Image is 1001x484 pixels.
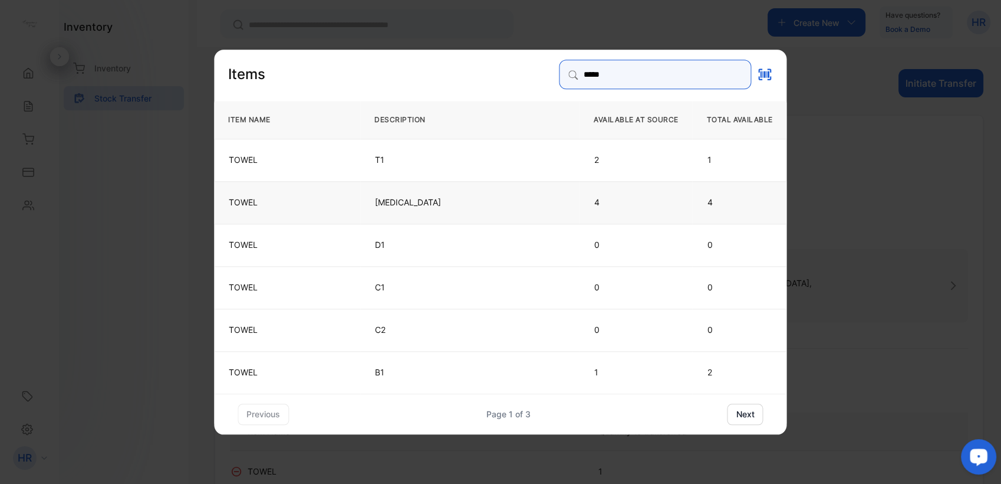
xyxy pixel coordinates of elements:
p: 1 [594,367,677,378]
p: T1 [375,154,565,166]
div: Page 1 of 3 [486,408,530,420]
p: C2 [375,324,565,336]
p: TOWEL [229,197,345,208]
p: 0 [707,282,772,293]
p: ITEM NAME [228,114,346,126]
p: [MEDICAL_DATA] [375,197,565,208]
p: TOWEL [229,239,345,251]
p: TOTAL AVAILABLE [706,114,772,126]
p: 0 [707,324,772,336]
p: DESCRIPTION [374,114,565,126]
p: 4 [707,197,772,208]
p: 4 [594,197,677,208]
p: B1 [375,367,565,378]
p: 0 [594,239,677,251]
p: TOWEL [229,324,345,336]
p: 2 [594,154,677,166]
p: TOWEL [229,282,345,293]
p: TOWEL [229,367,345,378]
p: 2 [707,367,772,378]
iframe: LiveChat chat widget [951,434,1001,484]
p: AVAILABLE AT SOURCE [594,114,678,126]
p: 1 [707,154,772,166]
p: 0 [707,239,772,251]
button: next [727,404,763,425]
p: D1 [375,239,565,251]
p: Items [228,64,265,84]
p: 0 [594,282,677,293]
button: previous [238,404,289,425]
p: 0 [594,324,677,336]
p: C1 [375,282,565,293]
p: TOWEL [229,154,345,166]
